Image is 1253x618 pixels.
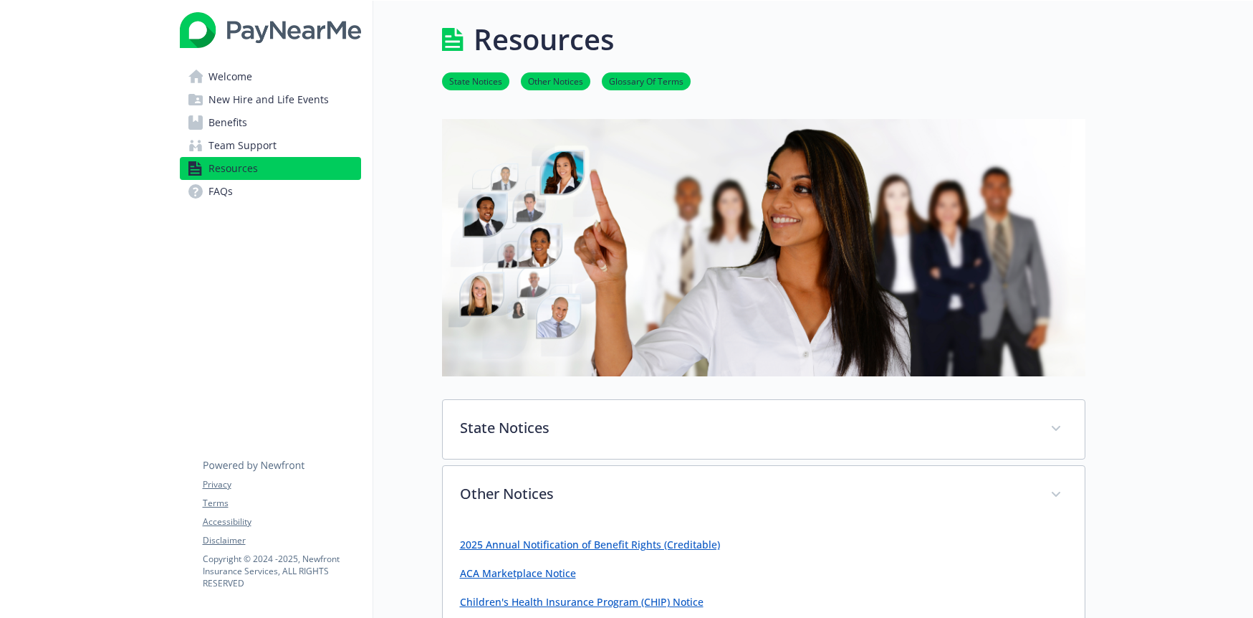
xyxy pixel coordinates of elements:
[180,134,361,157] a: Team Support
[180,88,361,111] a: New Hire and Life Events
[180,111,361,134] a: Benefits
[521,74,590,87] a: Other Notices
[442,119,1085,376] img: resources page banner
[443,400,1085,459] div: State Notices
[460,595,704,609] a: Children's Health Insurance Program (CHIP) Notice
[442,74,509,87] a: State Notices
[180,180,361,203] a: FAQs
[208,157,258,180] span: Resources
[203,553,360,589] p: Copyright © 2024 - 2025 , Newfront Insurance Services, ALL RIGHTS RESERVED
[203,478,360,491] a: Privacy
[208,65,252,88] span: Welcome
[208,111,247,134] span: Benefits
[208,88,329,111] span: New Hire and Life Events
[474,18,614,61] h1: Resources
[602,74,691,87] a: Glossary Of Terms
[460,483,1033,505] p: Other Notices
[208,180,233,203] span: FAQs
[460,417,1033,439] p: State Notices
[203,515,360,528] a: Accessibility
[460,566,576,580] a: ACA Marketplace Notice
[203,534,360,547] a: Disclaimer
[460,538,720,551] a: 2025 Annual Notification of Benefit Rights (Creditable)
[180,65,361,88] a: Welcome
[203,497,360,510] a: Terms
[443,466,1085,525] div: Other Notices
[180,157,361,180] a: Resources
[208,134,277,157] span: Team Support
